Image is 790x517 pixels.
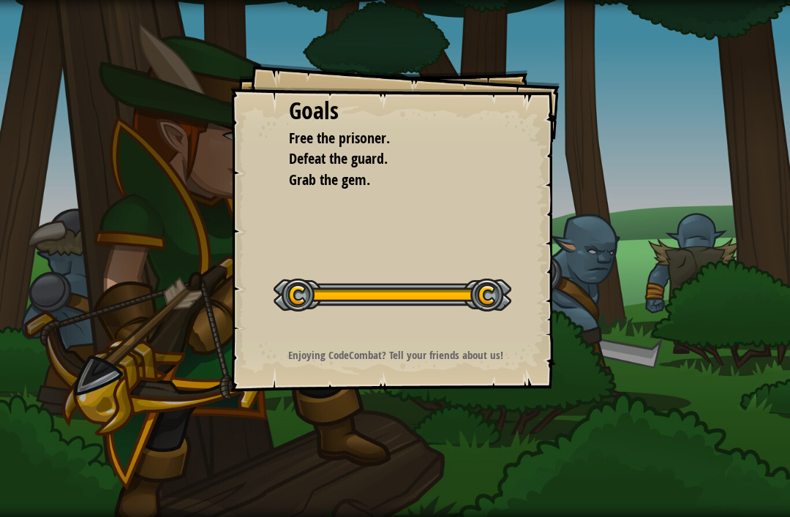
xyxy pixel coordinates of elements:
[289,94,501,128] div: Goals
[271,128,497,149] li: Free the prisoner.
[289,128,390,148] span: Free the prisoner.
[289,170,370,189] span: Grab the gem.
[289,148,388,168] span: Defeat the guard.
[271,148,497,170] li: Defeat the guard.
[288,347,503,363] strong: Enjoying CodeCombat? Tell your friends about us!
[271,170,497,191] li: Grab the gem.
